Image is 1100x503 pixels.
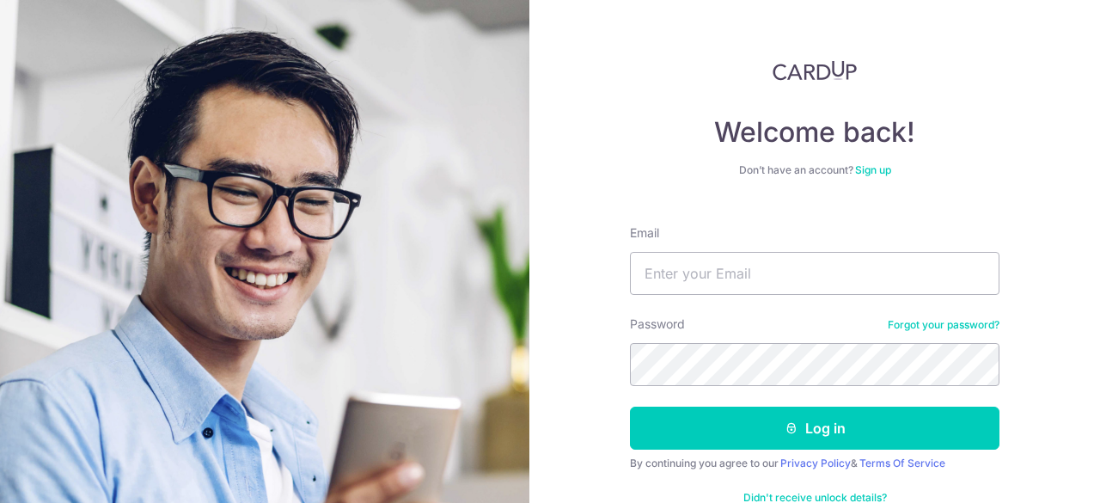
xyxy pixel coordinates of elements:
[630,316,685,333] label: Password
[780,457,851,469] a: Privacy Policy
[630,407,999,450] button: Log in
[630,224,659,242] label: Email
[630,115,999,150] h4: Welcome back!
[888,318,999,332] a: Forgot your password?
[773,60,857,81] img: CardUp Logo
[630,163,999,177] div: Don’t have an account?
[859,457,945,469] a: Terms Of Service
[855,163,891,176] a: Sign up
[630,252,999,295] input: Enter your Email
[630,457,999,470] div: By continuing you agree to our &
